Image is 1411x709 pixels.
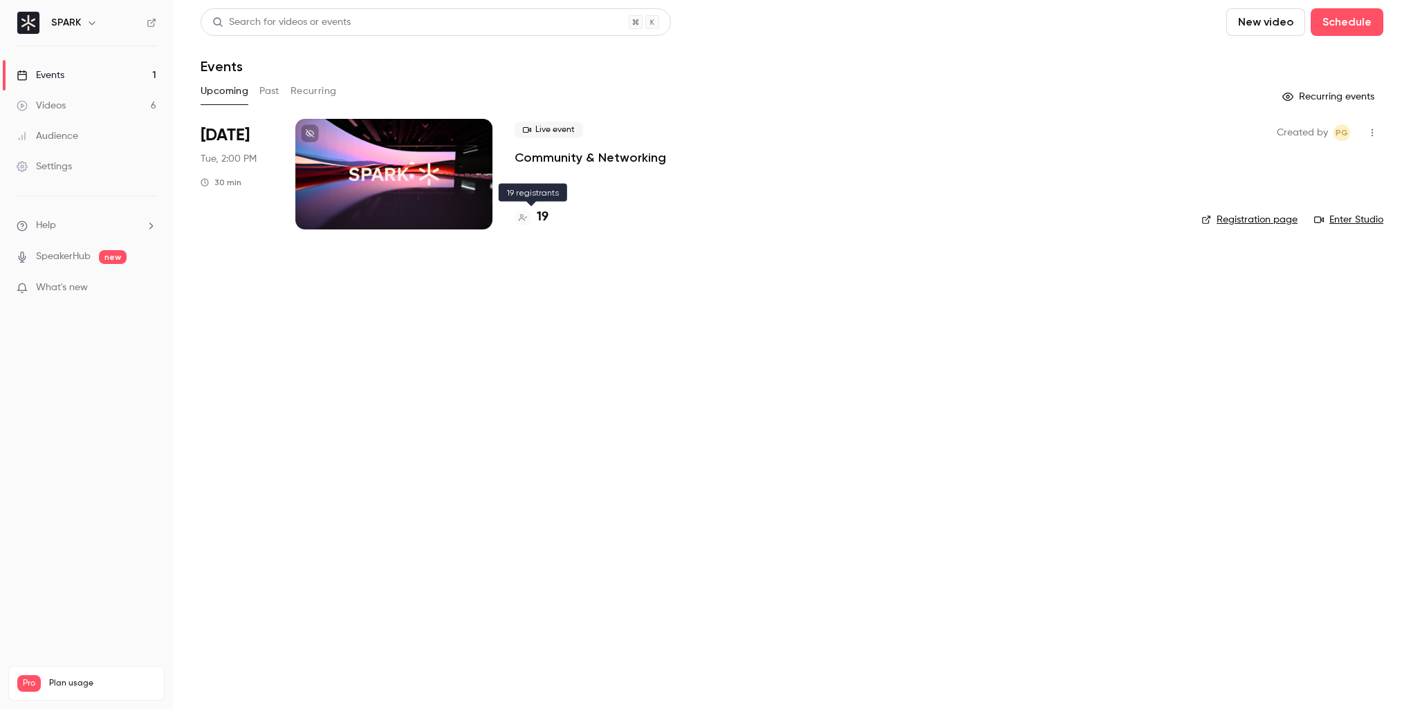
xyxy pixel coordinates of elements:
[201,124,250,146] span: [DATE]
[17,12,39,34] img: SPARK
[1277,124,1328,141] span: Created by
[201,80,248,102] button: Upcoming
[17,99,66,113] div: Videos
[259,80,279,102] button: Past
[51,16,81,30] h6: SPARK
[1314,213,1383,227] a: Enter Studio
[49,678,156,689] span: Plan usage
[201,58,243,75] h1: Events
[1336,124,1348,141] span: PG
[201,119,273,229] div: Oct 7 Tue, 2:00 PM (Europe/Berlin)
[1201,213,1298,227] a: Registration page
[212,15,351,30] div: Search for videos or events
[1311,8,1383,36] button: Schedule
[290,80,337,102] button: Recurring
[515,122,583,138] span: Live event
[17,68,64,82] div: Events
[36,249,91,264] a: SpeakerHub
[537,208,548,227] h4: 19
[515,208,548,227] a: 19
[1334,124,1350,141] span: Piero Gallo
[99,250,127,264] span: new
[1226,8,1305,36] button: New video
[1276,86,1383,108] button: Recurring events
[17,218,156,233] li: help-dropdown-opener
[17,160,72,173] div: Settings
[201,177,241,188] div: 30 min
[36,281,88,295] span: What's new
[140,282,156,294] iframe: Noticeable Trigger
[201,152,257,166] span: Tue, 2:00 PM
[17,675,41,692] span: Pro
[36,218,56,233] span: Help
[515,149,666,166] a: Community & Networking
[17,129,78,143] div: Audience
